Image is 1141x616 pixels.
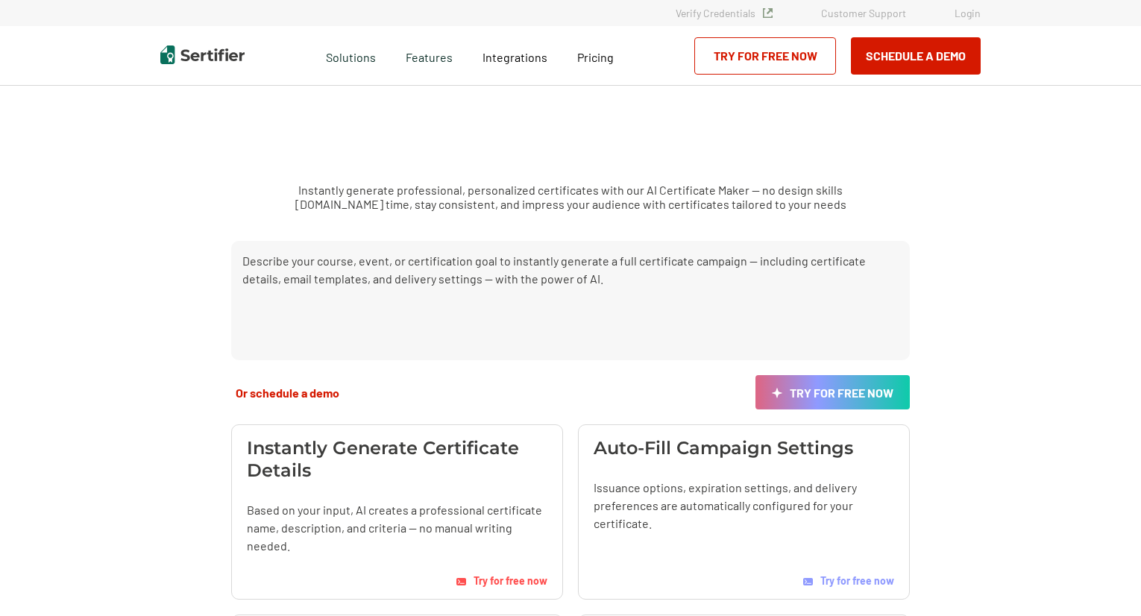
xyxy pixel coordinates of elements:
img: Verified [763,8,773,18]
a: Try for Free Now [694,37,836,75]
img: AI Tag [456,578,466,585]
img: AI Icon [772,388,782,399]
a: Or schedule a demo [231,375,344,409]
img: AI Tag [803,578,813,585]
a: Verify Credentials [676,7,773,19]
a: Pricing [577,46,614,65]
span: Features [406,46,453,65]
h3: Auto-Fill Campaign Settings [594,437,853,459]
h1: AI Certificate Maker [389,116,752,160]
a: Customer Support [821,7,906,19]
p: Issuance options, expiration settings, and delivery preferences are automatically configured for ... [594,479,894,532]
span: Integrations [483,50,547,64]
img: Sertifier | Digital Credentialing Platform [160,45,245,64]
span: Solutions [326,46,376,65]
a: Try for free now [803,552,894,587]
p: Instantly generate professional, personalized certificates with our AI Certificate Maker — no des... [254,183,887,211]
button: Or schedule a demo [231,385,344,400]
a: Integrations [483,46,547,65]
a: Try for free now [456,574,547,587]
a: Login [955,7,981,19]
h3: Instantly Generate Certificate Details [247,437,547,482]
p: Based on your input, AI creates a professional certificate name, description, and criteria — no m... [247,501,547,555]
span: Try for free now [474,574,547,587]
span: Pricing [577,50,614,64]
span: Try for free now [820,574,894,587]
a: Try for free now [755,375,910,409]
